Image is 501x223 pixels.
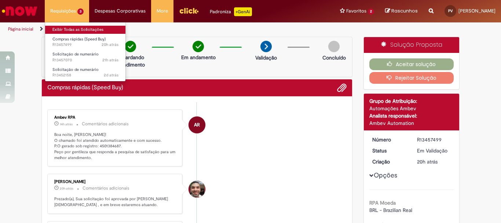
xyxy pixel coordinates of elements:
[458,8,495,14] span: [PERSON_NAME]
[8,26,33,32] a: Página inicial
[417,147,451,154] div: Em Validação
[369,112,454,119] div: Analista responsável:
[369,199,396,206] b: RPA Moeda
[45,66,126,79] a: Aberto R13452158 : Solicitação de numerário
[77,8,84,15] span: 3
[52,57,118,63] span: R13457070
[194,116,200,134] span: AR
[52,42,118,48] span: R13457499
[50,7,76,15] span: Requisições
[1,4,39,18] img: ServiceNow
[179,5,199,16] img: click_logo_yellow_360x200.png
[364,37,460,53] div: Solução Proposta
[369,119,454,127] div: Ambev Automation
[45,22,126,82] ul: Requisições
[6,22,329,36] ul: Trilhas de página
[385,8,418,15] a: Rascunhos
[52,72,118,78] span: R13452158
[54,196,176,208] p: Prezado(a), Sua solicitação foi aprovada por [PERSON_NAME][DEMOGRAPHIC_DATA] , e em breve estarem...
[260,41,272,52] img: arrow-next.png
[189,181,205,198] div: Fernando Henrique De Jesus
[47,84,123,91] h2: Compras rápidas (Speed Buy) Histórico de tíquete
[346,7,366,15] span: Favoritos
[367,147,412,154] dt: Status
[104,72,118,78] span: 2d atrás
[189,116,205,133] div: Ambev RPA
[104,72,118,78] time: 27/08/2025 12:11:25
[82,121,129,127] small: Comentários adicionais
[52,51,99,57] span: Solicitação de numerário
[157,7,168,15] span: More
[369,105,454,112] div: Automações Ambev
[234,7,252,16] p: +GenAi
[417,158,438,165] time: 28/08/2025 12:10:02
[45,26,126,34] a: Exibir Todas as Solicitações
[102,57,118,63] time: 28/08/2025 11:17:14
[60,186,73,191] span: 20h atrás
[113,54,148,68] p: Aguardando atendimento
[448,8,453,13] span: PV
[54,132,176,161] p: Boa noite, [PERSON_NAME]! O chamado foi atendido automaticamente e com sucesso. P.O gerado sob re...
[60,122,73,126] span: 14h atrás
[54,180,176,184] div: [PERSON_NAME]
[369,72,454,84] button: Rejeitar Solução
[417,136,451,143] div: R13457499
[369,58,454,70] button: Aceitar solução
[367,136,412,143] dt: Número
[337,83,347,93] button: Adicionar anexos
[60,122,73,126] time: 28/08/2025 18:28:18
[102,57,118,63] span: 21h atrás
[322,54,346,61] p: Concluído
[45,35,126,49] a: Aberto R13457499 : Compras rápidas (Speed Buy)
[52,67,99,72] span: Solicitação de numerário
[102,42,118,47] time: 28/08/2025 12:10:03
[181,54,216,61] p: Em andamento
[125,41,136,52] img: check-circle-green.png
[369,97,454,105] div: Grupo de Atribuição:
[102,42,118,47] span: 20h atrás
[210,7,252,16] div: Padroniza
[54,115,176,120] div: Ambev RPA
[95,7,146,15] span: Despesas Corporativas
[83,185,129,191] small: Comentários adicionais
[52,36,106,42] span: Compras rápidas (Speed Buy)
[417,158,438,165] span: 20h atrás
[369,207,412,213] span: BRL - Brazilian Real
[328,41,340,52] img: img-circle-grey.png
[45,50,126,64] a: Aberto R13457070 : Solicitação de numerário
[417,158,451,165] div: 28/08/2025 12:10:02
[367,158,412,165] dt: Criação
[391,7,418,14] span: Rascunhos
[193,41,204,52] img: check-circle-green.png
[255,54,277,61] p: Validação
[368,8,374,15] span: 2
